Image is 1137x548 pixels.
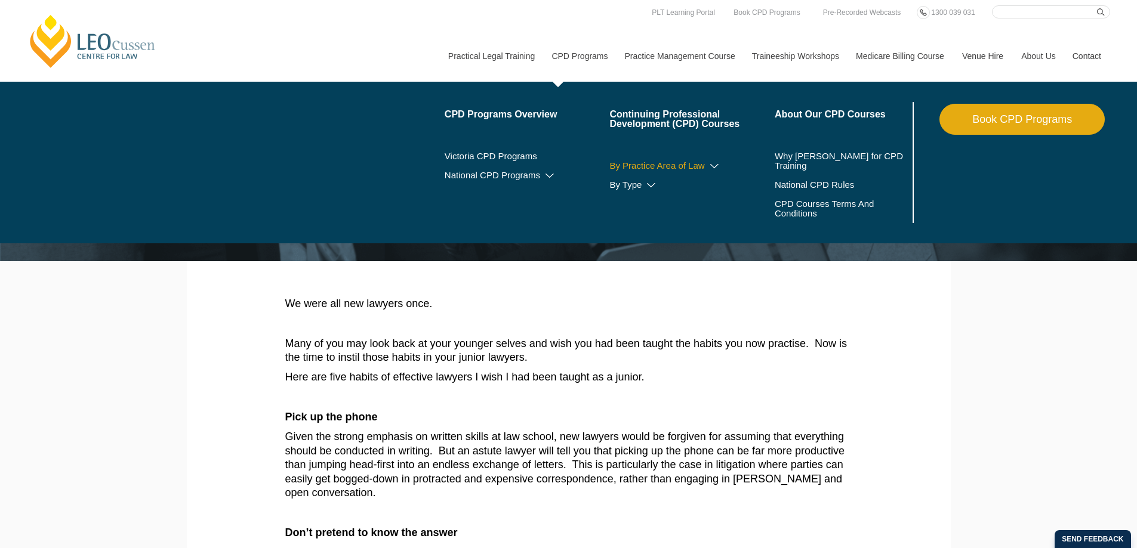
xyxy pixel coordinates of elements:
[285,430,852,500] p: Given the strong emphasis on written skills at law school, new lawyers would be forgiven for assu...
[775,110,910,119] a: About Our CPD Courses
[1064,30,1110,82] a: Contact
[543,30,615,82] a: CPD Programs
[609,110,775,129] a: Continuing Professional Development (CPD) Courses
[285,337,852,365] p: Many of you may look back at your younger selves and wish you had been taught the habits you now ...
[445,110,610,119] a: CPD Programs Overview
[953,30,1012,82] a: Venue Hire
[609,161,775,171] a: By Practice Area of Law
[820,6,904,19] a: Pre-Recorded Webcasts
[775,199,880,218] a: CPD Courses Terms And Conditions
[775,151,910,171] a: Why [PERSON_NAME] for CPD Training
[928,6,978,19] a: 1300 039 031
[731,6,803,19] a: Book CPD Programs
[649,6,718,19] a: PLT Learning Portal
[1012,30,1064,82] a: About Us
[285,297,852,311] p: We were all new lawyers once.
[939,104,1105,135] a: Book CPD Programs
[931,8,975,17] span: 1300 039 031
[609,180,775,190] a: By Type
[439,30,543,82] a: Practical Legal Training
[847,30,953,82] a: Medicare Billing Course
[27,13,159,69] a: [PERSON_NAME] Centre for Law
[285,411,378,423] strong: Pick up the phone
[775,180,910,190] a: National CPD Rules
[743,30,847,82] a: Traineeship Workshops
[445,171,610,180] a: National CPD Programs
[616,30,743,82] a: Practice Management Course
[445,151,610,161] a: Victoria CPD Programs
[285,527,458,538] strong: Don’t pretend to know the answer
[285,370,852,384] p: Here are five habits of effective lawyers I wish I had been taught as a junior.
